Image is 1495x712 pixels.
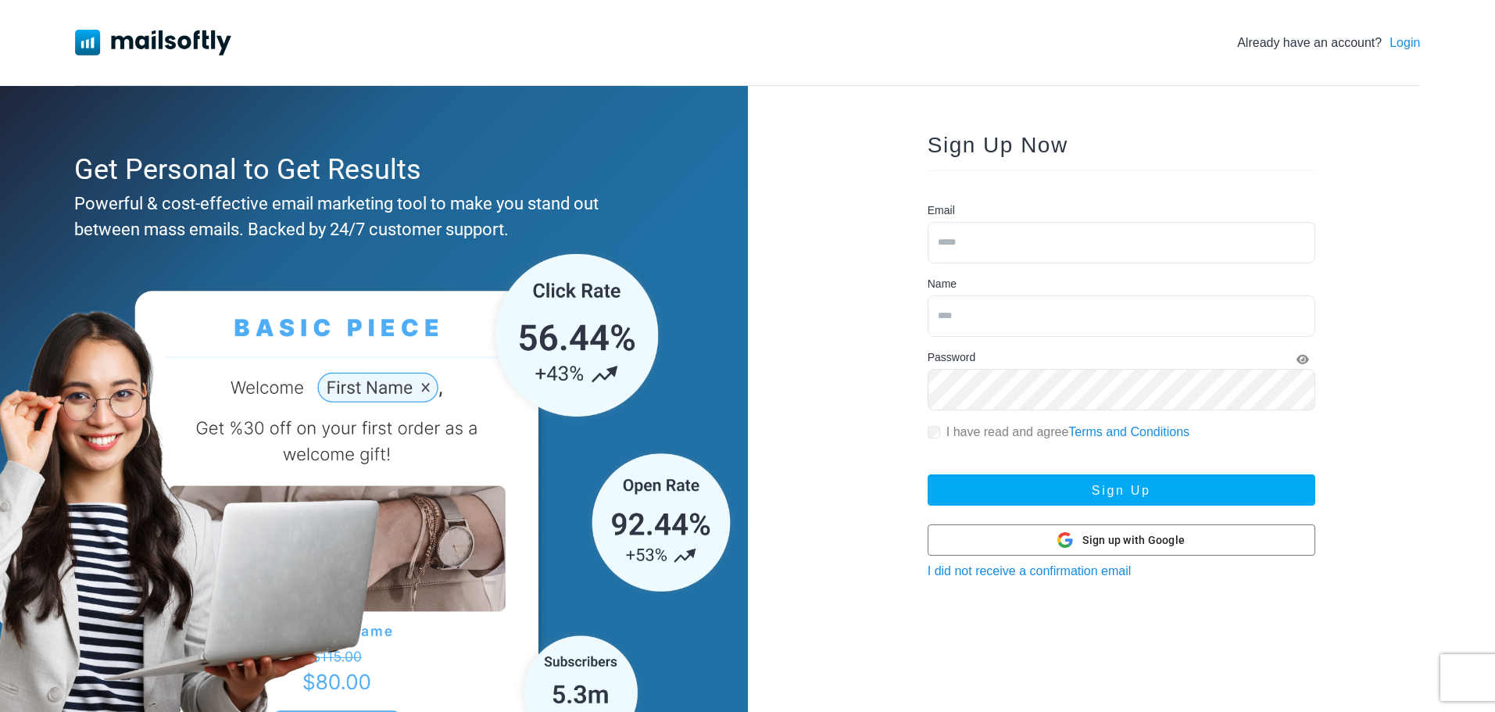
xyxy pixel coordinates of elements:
[928,564,1132,578] a: I did not receive a confirmation email
[928,202,955,219] label: Email
[74,191,666,242] div: Powerful & cost-effective email marketing tool to make you stand out between mass emails. Backed ...
[1297,354,1309,365] i: Show Password
[1082,532,1185,549] span: Sign up with Google
[1068,425,1189,438] a: Terms and Conditions
[928,133,1068,157] span: Sign Up Now
[1237,34,1420,52] div: Already have an account?
[74,148,666,191] div: Get Personal to Get Results
[928,524,1315,556] button: Sign up with Google
[75,30,231,55] img: Mailsoftly
[928,474,1315,506] button: Sign Up
[1389,34,1420,52] a: Login
[928,276,957,292] label: Name
[946,423,1189,442] label: I have read and agree
[928,349,975,366] label: Password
